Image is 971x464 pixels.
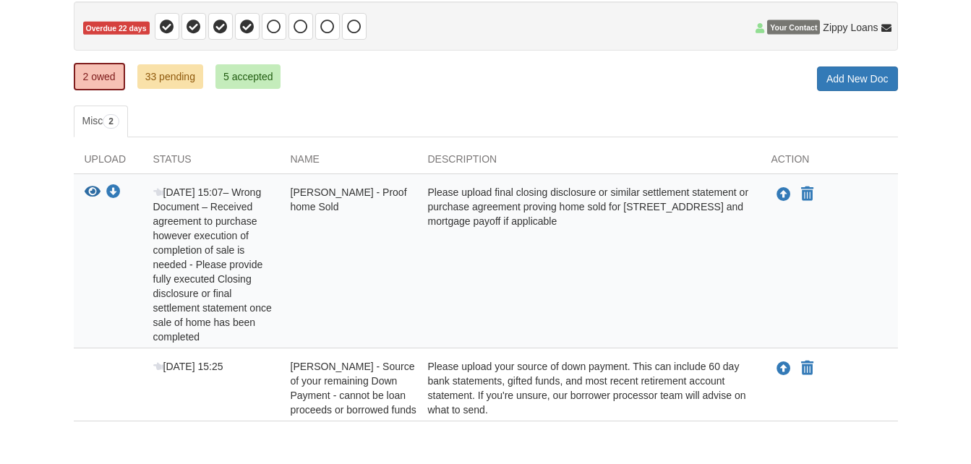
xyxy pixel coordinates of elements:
div: Upload [74,152,142,173]
div: Please upload your source of down payment. This can include 60 day bank statements, gifted funds,... [417,359,761,417]
button: Upload Laura Somers - Source of your remaining Down Payment - cannot be loan proceeds or borrowed... [775,359,792,378]
span: Your Contact [767,20,820,35]
a: Add New Doc [817,66,898,91]
div: Please upload final closing disclosure or similar settlement statement or purchase agreement prov... [417,185,761,344]
a: 5 accepted [215,64,281,89]
div: – Wrong Document – Received agreement to purchase however execution of completion of sale is need... [142,185,280,344]
a: 33 pending [137,64,203,89]
div: Description [417,152,761,173]
button: Declare Laura Somers - Source of your remaining Down Payment - cannot be loan proceeds or borrowe... [800,360,815,377]
a: Download Laura Somers - Proof home Sold [106,187,121,199]
div: Action [761,152,898,173]
button: View Laura Somers - Proof home Sold [85,185,100,200]
span: [PERSON_NAME] - Proof home Sold [291,186,407,212]
button: Upload Laura Somers - Proof home Sold [775,185,792,204]
span: 2 [103,114,119,129]
span: Overdue 22 days [83,22,150,35]
button: Declare Laura Somers - Proof home Sold not applicable [800,186,815,203]
a: Misc [74,106,128,137]
span: [DATE] 15:07 [153,186,223,198]
a: 2 owed [74,63,125,90]
span: Zippy Loans [823,20,878,35]
span: [PERSON_NAME] - Source of your remaining Down Payment - cannot be loan proceeds or borrowed funds [291,361,416,416]
div: Status [142,152,280,173]
div: Name [280,152,417,173]
span: [DATE] 15:25 [153,361,223,372]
